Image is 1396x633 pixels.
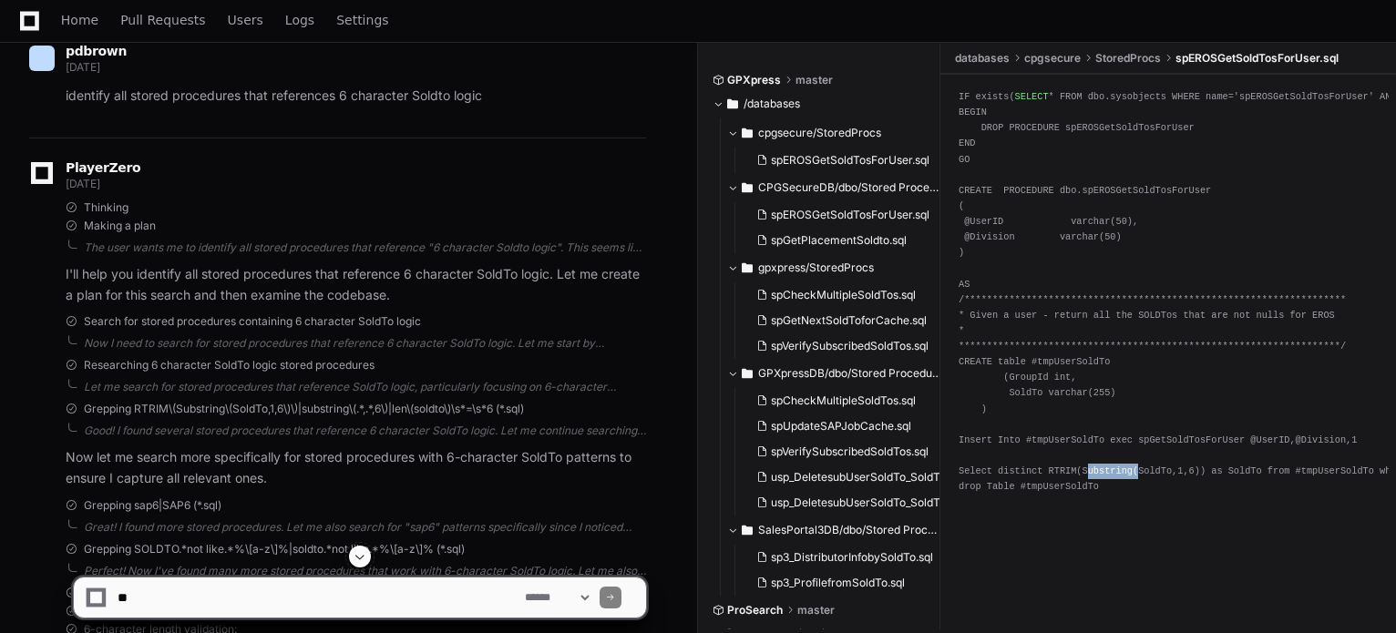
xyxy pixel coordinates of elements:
span: Settings [336,15,388,26]
button: /databases [713,89,927,118]
span: usp_DeletesubUserSoldTo_SoldTo_UserID.sql [771,495,1002,510]
span: GPXpress [727,73,781,87]
button: spVerifySubscribedSoldTos.sql [749,439,945,465]
span: spGetPlacementSoldto.sql [771,233,907,248]
span: Search for stored procedures containing 6 character SoldTo logic [84,314,421,329]
button: spGetNextSoldToforCache.sql [749,308,930,333]
span: spVerifySubscribedSoldTos.sql [771,339,929,353]
span: spCheckMultipleSoldTos.sql [771,393,916,408]
div: Good! I found several stored procedures that reference 6 character SoldTo logic. Let me continue ... [84,424,646,438]
button: usp_DeletesubUserSoldTo_SoldTo_UserID.sql [749,490,945,516]
span: spEROSGetSoldTosForUser.sql [771,208,929,222]
span: [DATE] [66,60,99,74]
button: spCheckMultipleSoldTos.sql [749,388,945,413]
span: SalesPortal3DB/dbo/Stored Procedures [758,523,941,537]
span: master [796,73,833,87]
span: pdbrown [66,44,127,58]
span: Thinking [84,200,128,215]
div: Let me search for stored procedures that reference SoldTo logic, particularly focusing on 6-chara... [84,380,646,394]
button: cpgsecure/StoredProcs [727,118,941,148]
button: gpxpress/StoredProcs [727,253,941,282]
span: Grepping sap6|SAP6 (*.sql) [84,498,221,513]
span: PlayerZero [66,162,140,173]
span: cpgsecure/StoredProcs [758,126,881,140]
span: cpgsecure [1024,51,1081,66]
svg: Directory [727,93,738,115]
button: usp_DeletesubUserSoldTo_SoldTo_RefID.sql [749,465,945,490]
button: SalesPortal3DB/dbo/Stored Procedures [727,516,941,545]
button: spEROSGetSoldTosForUser.sql [749,202,930,228]
div: The user wants me to identify all stored procedures that reference "6 character Soldto logic". Th... [84,240,646,255]
span: spUpdateSAPJobCache.sql [771,419,911,434]
svg: Directory [742,122,753,144]
span: Users [228,15,263,26]
span: Making a plan [84,219,156,233]
button: spUpdateSAPJobCache.sql [749,413,945,439]
p: Now let me search more specifically for stored procedures with 6-character SoldTo patterns to ens... [66,447,646,489]
div: Great! I found more stored procedures. Let me also search for "sap6" patterns specifically since ... [84,520,646,535]
span: spGetNextSoldToforCache.sql [771,313,927,328]
p: identify all stored procedures that references 6 character Soldto logic [66,86,646,107]
span: databases [955,51,1010,66]
span: Researching 6 character SoldTo logic stored procedures [84,358,375,373]
div: Now I need to search for stored procedures that reference 6 character SoldTo logic. Let me start ... [84,336,646,351]
svg: Directory [742,257,753,279]
p: I'll help you identify all stored procedures that reference 6 character SoldTo logic. Let me crea... [66,264,646,306]
span: Logs [285,15,314,26]
span: SELECT [1015,91,1049,102]
span: Grepping RTRIM\(Substring\(SoldTo,1,6\)\)|substring\(.*,.*,6\)|len\(soldto\)\s*=\s*6 (*.sql) [84,402,524,416]
span: gpxpress/StoredProcs [758,260,874,275]
span: spEROSGetSoldTosForUser.sql [771,153,929,168]
button: spGetPlacementSoldto.sql [749,228,930,253]
button: sp3_DistributorInfobySoldTo.sql [749,545,933,570]
span: spCheckMultipleSoldTos.sql [771,288,916,302]
div: IF exists( * FROM dbo.sysobjects WHERE name='spEROSGetSoldTosForUser' AND xtype='P') BEGIN DROP P... [959,89,1378,495]
span: Pull Requests [120,15,205,26]
span: [DATE] [66,177,99,190]
span: usp_DeletesubUserSoldTo_SoldTo_RefID.sql [771,470,995,485]
svg: Directory [742,519,753,541]
button: spEROSGetSoldTosForUser.sql [749,148,930,173]
span: /databases [744,97,800,111]
button: GPXpressDB/dbo/Stored Procedures [727,359,941,388]
button: spCheckMultipleSoldTos.sql [749,282,930,308]
button: spVerifySubscribedSoldTos.sql [749,333,930,359]
span: Grepping SOLDTO.*not like.*%\[a-z\]%|soldto.*not like.*%\[a-z\]% (*.sql) [84,542,465,556]
button: CPGSecureDB/dbo/Stored Procedures [727,173,941,202]
span: spEROSGetSoldTosForUser.sql [1175,51,1339,66]
span: CPGSecureDB/dbo/Stored Procedures [758,180,941,195]
svg: Directory [742,362,753,384]
span: spVerifySubscribedSoldTos.sql [771,444,929,459]
span: Home [61,15,98,26]
span: GPXpressDB/dbo/Stored Procedures [758,366,941,381]
svg: Directory [742,177,753,199]
span: StoredProcs [1095,51,1161,66]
